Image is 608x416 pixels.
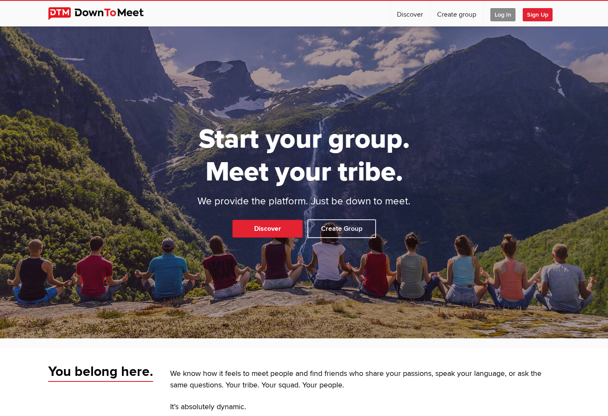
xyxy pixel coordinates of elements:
[170,401,560,413] p: It’s absolutely dynamic.
[430,1,483,26] a: Create group
[523,8,553,21] span: Sign Up
[170,368,560,391] p: We know how it feels to meet people and find friends who share your passions, speak your language...
[490,8,515,21] span: Log In
[484,1,522,26] a: Log In
[390,1,430,26] a: Discover
[48,7,157,20] img: DownToMeet
[307,219,376,238] a: Create Group
[48,363,153,382] span: You belong here.
[232,220,303,238] a: Discover
[165,123,443,189] h1: Start your group. Meet your tribe.
[523,1,559,26] a: Sign Up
